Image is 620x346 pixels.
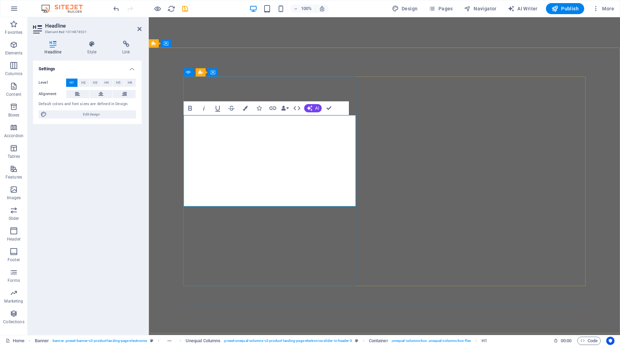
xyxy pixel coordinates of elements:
button: Edit design [39,110,136,119]
span: Code [580,337,598,345]
h4: Link [111,41,142,55]
p: Slider [9,216,19,221]
p: Marketing [4,298,23,304]
span: Click to select. Double-click to edit [35,337,49,345]
h3: Element #ed-1014878521 [45,29,128,35]
span: : [566,338,567,343]
label: Alignment [39,90,66,98]
span: AI [315,106,319,110]
button: Bold (⌘B) [184,101,197,115]
button: H2 [78,79,89,87]
span: Click to select. Double-click to edit [186,337,220,345]
p: Elements [5,50,23,56]
span: H4 [104,79,109,87]
i: Save (Ctrl+S) [181,5,189,13]
span: H5 [116,79,121,87]
span: H1 [70,79,74,87]
button: Publish [546,3,584,14]
button: Colors [239,101,252,115]
button: Navigator [461,3,499,14]
p: Tables [8,154,20,159]
p: Favorites [5,30,22,35]
button: save [181,4,189,13]
h6: Session time [554,337,572,345]
button: H4 [101,79,113,87]
p: Columns [5,71,22,77]
button: Confirm (⌘+⏎) [322,101,335,115]
button: Code [577,337,601,345]
p: Forms [8,278,20,283]
span: . preset-unequal-columns-v2-product-landing-page-electronics-slider-in-header-3 [223,337,352,345]
span: Publish [551,5,579,12]
span: H2 [81,79,86,87]
span: More [592,5,614,12]
span: H6 [128,79,132,87]
span: AI Writer [508,5,538,12]
label: Level [39,79,66,87]
button: 100% [291,4,315,13]
p: Features [6,174,22,180]
p: Accordion [4,133,23,139]
span: Click to select. Double-click to edit [369,337,388,345]
span: H3 [93,79,97,87]
h2: Headline [45,23,142,29]
span: Design [392,5,418,12]
button: Pages [426,3,455,14]
i: Undo: Delete elements (Ctrl+Z) [112,5,120,13]
button: reload [167,4,175,13]
i: On resize automatically adjust zoom level to fit chosen device. [319,6,325,12]
h4: Settings [33,61,142,73]
button: Usercentrics [606,337,614,345]
p: Collections [3,319,24,325]
p: Boxes [8,112,20,118]
nav: breadcrumb [35,337,487,345]
button: Italic (⌘I) [197,101,210,115]
button: Link [266,101,279,115]
p: Header [7,236,21,242]
span: Pages [428,5,453,12]
h4: Style [76,41,111,55]
p: Images [7,195,21,201]
button: Underline (⌘U) [211,101,224,115]
button: More [590,3,617,14]
button: AI [304,104,322,112]
span: . banner .preset-banner-v3-product-landing-page-electronics [52,337,147,345]
button: Strikethrough [225,101,238,115]
div: Default colors and font sizes are defined in Design. [39,101,136,107]
button: H6 [124,79,136,87]
h6: 100% [301,4,312,13]
img: Editor Logo [40,4,91,13]
button: Data Bindings [280,101,290,115]
button: Icons [252,101,266,115]
span: Navigator [464,5,497,12]
button: H5 [113,79,124,87]
button: AI Writer [505,3,540,14]
span: 00 00 [561,337,571,345]
button: undo [112,4,120,13]
button: H3 [90,79,101,87]
span: Edit design [49,110,134,119]
button: H1 [66,79,77,87]
a: Click to cancel selection. Double-click to open Pages [6,337,24,345]
p: Footer [8,257,20,263]
i: This element is a customizable preset [355,339,358,343]
h4: Headline [33,41,76,55]
button: HTML [290,101,303,115]
p: Content [6,92,21,97]
i: This element is a customizable preset [150,339,153,343]
button: Design [389,3,421,14]
span: Click to select. Double-click to edit [482,337,487,345]
span: . unequal-columns-box .unequal-columns-box-flex [391,337,471,345]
